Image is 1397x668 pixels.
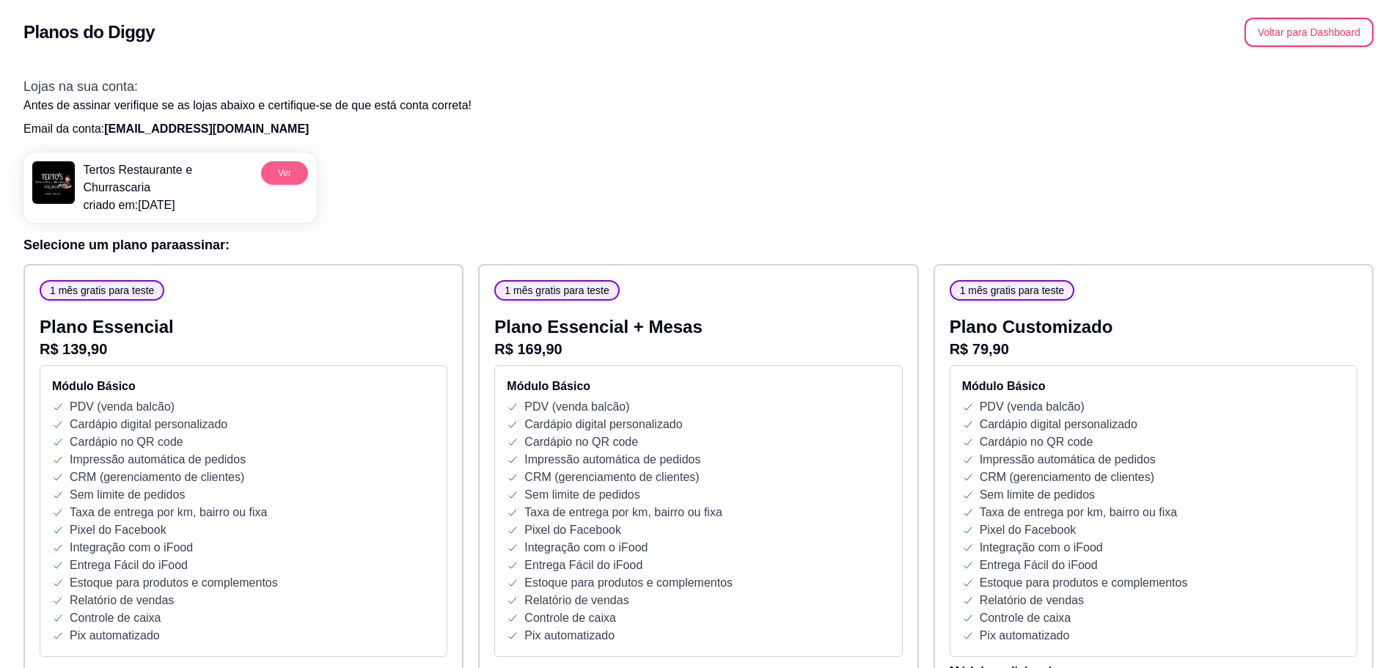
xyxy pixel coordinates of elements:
p: Cardápio no QR code [524,433,638,451]
p: criado em: [DATE] [84,197,255,214]
h4: Módulo Básico [52,378,435,395]
p: Estoque para produtos e complementos [980,574,1188,592]
p: Impressão automática de pedidos [524,451,700,469]
p: Cardápio no QR code [980,433,1093,451]
p: Integração com o iFood [980,539,1103,557]
p: Sem limite de pedidos [70,486,185,504]
h3: Lojas na sua conta: [23,76,1374,97]
span: [EMAIL_ADDRESS][DOMAIN_NAME] [104,122,309,135]
span: 1 mês gratis para teste [499,283,615,298]
p: Plano Customizado [950,315,1357,339]
h4: Módulo Básico [962,378,1345,395]
a: Voltar para Dashboard [1244,26,1374,38]
p: PDV (venda balcão) [524,398,629,416]
p: Pixel do Facebook [524,521,621,539]
p: Entrega Fácil do iFood [70,557,188,574]
p: PDV (venda balcão) [70,398,175,416]
p: R$ 139,90 [40,339,447,359]
p: Antes de assinar verifique se as lojas abaixo e certifique-se de que está conta correta! [23,97,1374,114]
h2: Planos do Diggy [23,21,155,44]
p: Cardápio digital personalizado [70,416,227,433]
span: 1 mês gratis para teste [954,283,1070,298]
p: Relatório de vendas [524,592,628,609]
button: Ver [261,161,308,185]
p: Pixel do Facebook [70,521,166,539]
p: Relatório de vendas [980,592,1084,609]
p: Integração com o iFood [524,539,648,557]
p: Email da conta: [23,120,1374,138]
p: Plano Essencial + Mesas [494,315,902,339]
p: Controle de caixa [70,609,161,627]
p: Plano Essencial [40,315,447,339]
p: Controle de caixa [980,609,1071,627]
p: Taxa de entrega por km, bairro ou fixa [524,504,722,521]
p: Pixel do Facebook [980,521,1077,539]
p: Estoque para produtos e complementos [70,574,278,592]
p: Taxa de entrega por km, bairro ou fixa [70,504,267,521]
p: CRM (gerenciamento de clientes) [70,469,244,486]
p: Entrega Fácil do iFood [980,557,1098,574]
p: Entrega Fácil do iFood [524,557,642,574]
p: CRM (gerenciamento de clientes) [524,469,699,486]
p: Estoque para produtos e complementos [524,574,733,592]
p: Impressão automática de pedidos [70,451,246,469]
p: Sem limite de pedidos [980,486,1095,504]
p: Cardápio no QR code [70,433,183,451]
p: CRM (gerenciamento de clientes) [980,469,1154,486]
img: menu logo [32,161,75,204]
p: Pix automatizado [524,627,615,645]
p: Impressão automática de pedidos [980,451,1156,469]
p: Cardápio digital personalizado [524,416,682,433]
p: R$ 79,90 [950,339,1357,359]
h3: Selecione um plano para assinar : [23,235,1374,255]
p: R$ 169,90 [494,339,902,359]
p: Tertos Restaurante e Churrascaria [84,161,255,197]
p: Controle de caixa [524,609,616,627]
button: Voltar para Dashboard [1244,18,1374,47]
p: Integração com o iFood [70,539,193,557]
span: 1 mês gratis para teste [44,283,160,298]
p: Pix automatizado [70,627,160,645]
p: Relatório de vendas [70,592,174,609]
p: Sem limite de pedidos [524,486,639,504]
p: PDV (venda balcão) [980,398,1085,416]
p: Cardápio digital personalizado [980,416,1137,433]
a: menu logoTertos Restaurante e Churrascariacriado em:[DATE]Ver [23,153,317,223]
h4: Módulo Básico [507,378,890,395]
p: Taxa de entrega por km, bairro ou fixa [980,504,1177,521]
p: Pix automatizado [980,627,1070,645]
